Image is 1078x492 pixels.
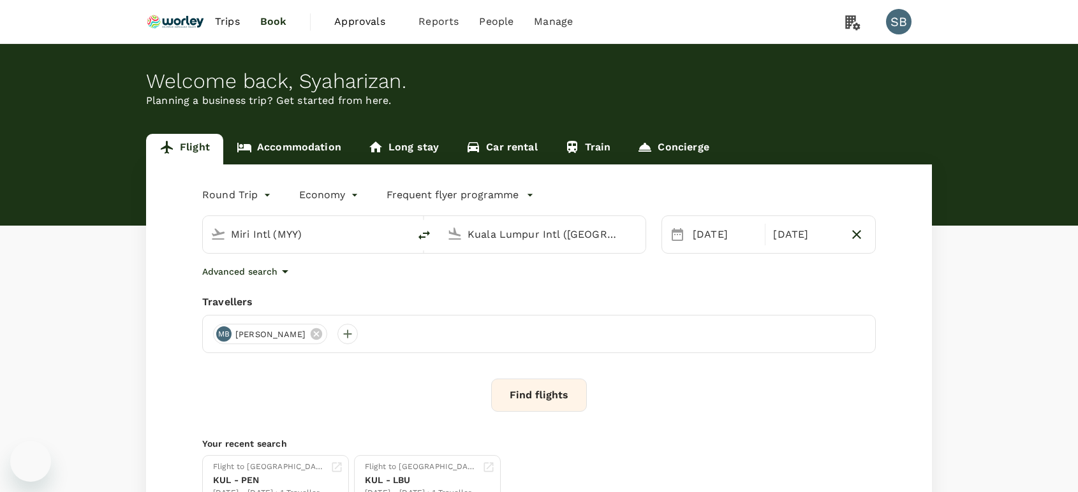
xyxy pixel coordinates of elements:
span: Reports [418,14,459,29]
div: Round Trip [202,185,274,205]
iframe: Button to launch messaging window [10,441,51,482]
button: Frequent flyer programme [387,187,534,203]
div: [DATE] [768,222,843,247]
a: Accommodation [223,134,355,164]
span: People [479,14,513,29]
span: [PERSON_NAME] [228,328,313,341]
div: KUL - LBU [365,474,477,487]
div: Flight to [GEOGRAPHIC_DATA] [365,461,477,474]
a: Train [551,134,624,164]
span: Trips [215,14,240,29]
div: Travellers [202,294,876,310]
button: Open [637,233,639,235]
span: Approvals [334,14,398,29]
div: SB [886,9,912,34]
a: Concierge [624,134,722,164]
div: Economy [299,185,361,205]
span: Book [260,14,287,29]
div: MB [216,326,232,342]
div: KUL - PEN [213,474,325,487]
div: MB[PERSON_NAME] [213,324,327,344]
a: Long stay [355,134,452,164]
button: Open [400,233,402,235]
p: Advanced search [202,265,277,278]
p: Your recent search [202,437,876,450]
input: Going to [468,224,619,244]
input: Depart from [231,224,382,244]
div: Welcome back , Syaharizan . [146,69,932,93]
div: [DATE] [688,222,762,247]
button: Advanced search [202,264,293,279]
span: Manage [534,14,573,29]
button: delete [409,220,439,250]
a: Car rental [452,134,551,164]
p: Planning a business trip? Get started from here. [146,93,932,108]
a: Flight [146,134,223,164]
p: Frequent flyer programme [387,187,519,203]
div: Flight to [GEOGRAPHIC_DATA] [213,461,325,474]
img: Ranhill Worley Sdn Bhd [146,8,205,36]
button: Find flights [491,379,587,412]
